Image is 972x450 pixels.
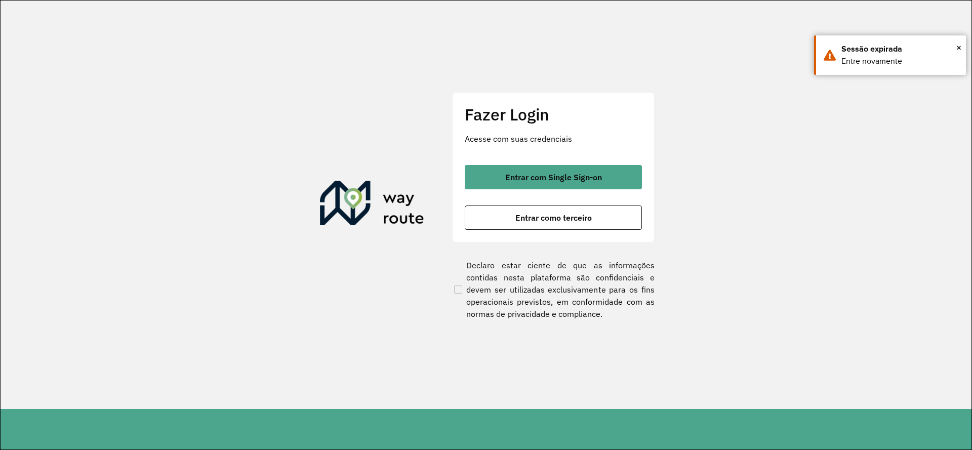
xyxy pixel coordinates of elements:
[452,259,655,320] label: Declaro estar ciente de que as informações contidas nesta plataforma são confidenciais e devem se...
[956,40,961,55] button: Close
[505,173,602,181] span: Entrar com Single Sign-on
[956,40,961,55] span: ×
[841,43,958,55] div: Sessão expirada
[465,165,642,189] button: button
[465,133,642,145] p: Acesse com suas credenciais
[515,214,592,222] span: Entrar como terceiro
[320,181,424,229] img: Roteirizador AmbevTech
[841,55,958,67] div: Entre novamente
[465,105,642,124] h2: Fazer Login
[465,206,642,230] button: button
